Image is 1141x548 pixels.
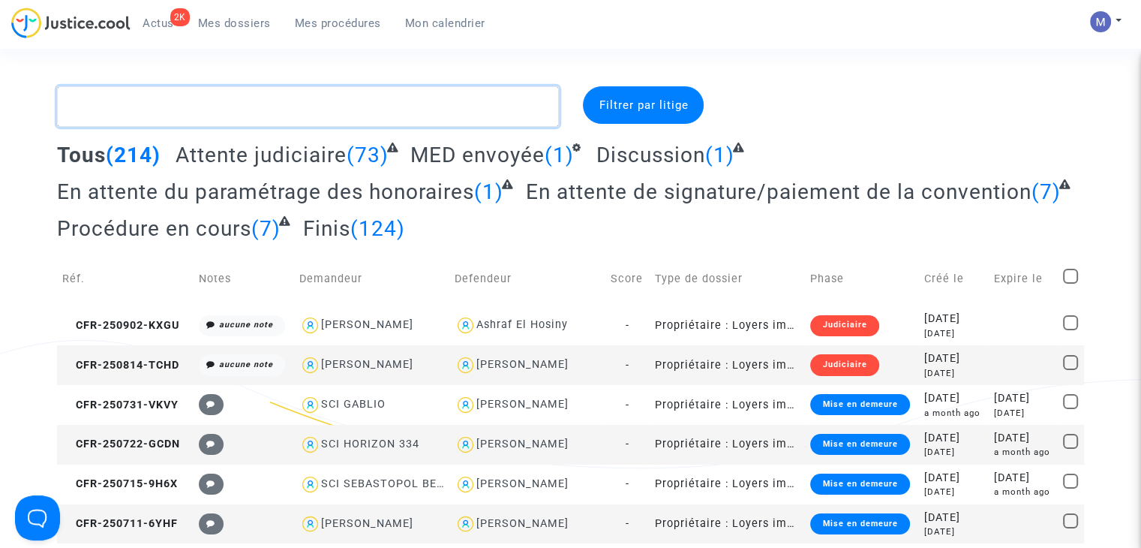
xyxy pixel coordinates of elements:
[924,367,983,380] div: [DATE]
[626,319,629,332] span: -
[810,434,909,455] div: Mise en demeure
[303,216,350,241] span: Finis
[57,179,474,204] span: En attente du paramétrage des honoraires
[455,434,476,456] img: icon-user.svg
[62,359,179,372] span: CFR-250814-TCHD
[924,351,983,367] div: [DATE]
[283,12,393,35] a: Mes procédures
[350,216,405,241] span: (124)
[455,474,476,495] img: icon-user.svg
[924,525,983,538] div: [DATE]
[993,430,1052,447] div: [DATE]
[455,315,476,336] img: icon-user.svg
[476,517,569,530] div: [PERSON_NAME]
[650,345,805,385] td: Propriétaire : Loyers impayés/Charges impayées
[650,425,805,465] td: Propriétaire : Loyers impayés/Charges impayées
[650,504,805,544] td: Propriétaire : Loyers impayés/Charges impayées
[62,517,178,530] span: CFR-250711-6YHF
[476,358,569,371] div: [PERSON_NAME]
[924,486,983,498] div: [DATE]
[186,12,283,35] a: Mes dossiers
[924,510,983,526] div: [DATE]
[476,438,569,450] div: [PERSON_NAME]
[321,477,518,490] div: SCI SEBASTOPOL BERGER-JUILLOT
[993,486,1052,498] div: a month ago
[476,477,569,490] div: [PERSON_NAME]
[924,430,983,447] div: [DATE]
[15,495,60,540] iframe: Help Scout Beacon - Open
[626,477,629,490] span: -
[194,252,294,306] td: Notes
[650,465,805,504] td: Propriétaire : Loyers impayés/Charges impayées
[924,327,983,340] div: [DATE]
[62,438,180,450] span: CFR-250722-GCDN
[321,318,413,331] div: [PERSON_NAME]
[62,319,179,332] span: CFR-250902-KXGU
[62,477,178,490] span: CFR-250715-9H6X
[705,143,734,167] span: (1)
[545,143,574,167] span: (1)
[988,252,1057,306] td: Expire le
[924,470,983,486] div: [DATE]
[605,252,650,306] td: Score
[299,513,321,535] img: icon-user.svg
[650,306,805,345] td: Propriétaire : Loyers impayés/Charges impayées
[599,98,688,112] span: Filtrer par litige
[321,398,386,411] div: SCI GABLIO
[993,390,1052,407] div: [DATE]
[810,474,909,495] div: Mise en demeure
[295,17,381,30] span: Mes procédures
[993,446,1052,459] div: a month ago
[299,394,321,416] img: icon-user.svg
[626,359,629,372] span: -
[993,407,1052,420] div: [DATE]
[626,517,629,530] span: -
[251,216,281,241] span: (7)
[476,318,568,331] div: Ashraf El Hosiny
[805,252,919,306] td: Phase
[347,143,389,167] span: (73)
[294,252,449,306] td: Demandeur
[650,252,805,306] td: Type de dossier
[219,320,273,330] i: aucune note
[321,517,413,530] div: [PERSON_NAME]
[449,252,605,306] td: Defendeur
[299,354,321,376] img: icon-user.svg
[57,216,251,241] span: Procédure en cours
[596,143,705,167] span: Discussion
[924,407,983,420] div: a month ago
[170,8,190,26] div: 2K
[455,513,476,535] img: icon-user.svg
[476,398,569,411] div: [PERSON_NAME]
[526,179,1031,204] span: En attente de signature/paiement de la convention
[410,143,545,167] span: MED envoyée
[11,8,131,38] img: jc-logo.svg
[57,252,193,306] td: Réf.
[57,143,106,167] span: Tous
[924,311,983,327] div: [DATE]
[299,315,321,336] img: icon-user.svg
[626,399,629,411] span: -
[650,385,805,425] td: Propriétaire : Loyers impayés/Charges impayées
[198,17,271,30] span: Mes dossiers
[393,12,497,35] a: Mon calendrier
[924,390,983,407] div: [DATE]
[474,179,503,204] span: (1)
[299,474,321,495] img: icon-user.svg
[62,399,179,411] span: CFR-250731-VKVY
[405,17,485,30] span: Mon calendrier
[106,143,161,167] span: (214)
[299,434,321,456] img: icon-user.svg
[919,252,988,306] td: Créé le
[219,360,273,369] i: aucune note
[176,143,347,167] span: Attente judiciaire
[810,354,878,375] div: Judiciaire
[1090,11,1111,32] img: AAcHTtesyyZjLYJxzrkRG5BOJsapQ6nO-85ChvdZAQ62n80C=s96-c
[131,12,186,35] a: 2KActus
[321,358,413,371] div: [PERSON_NAME]
[626,438,629,450] span: -
[810,394,909,415] div: Mise en demeure
[321,438,419,450] div: SCI HORIZON 334
[924,446,983,459] div: [DATE]
[143,17,174,30] span: Actus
